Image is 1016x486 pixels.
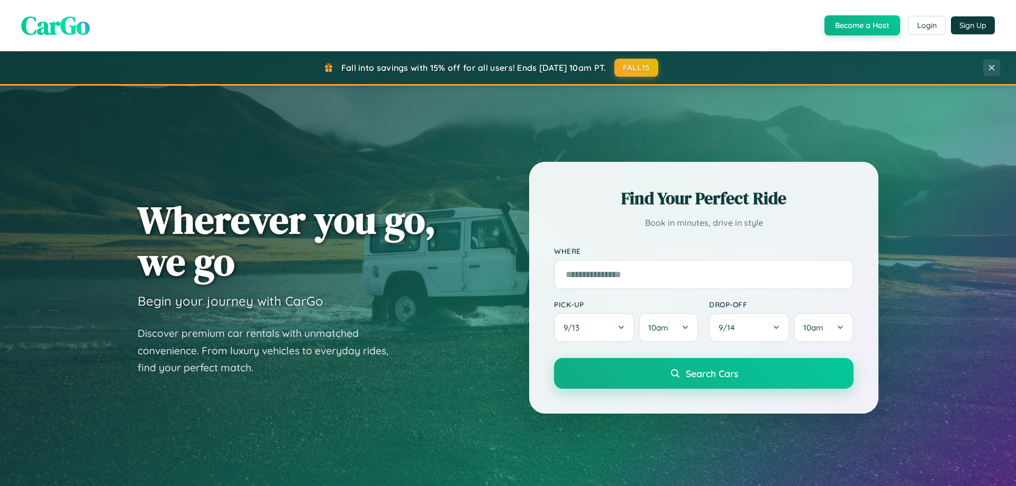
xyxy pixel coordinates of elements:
[341,62,606,73] span: Fall into savings with 15% off for all users! Ends [DATE] 10am PT.
[564,323,585,333] span: 9 / 13
[803,323,823,333] span: 10am
[648,323,668,333] span: 10am
[824,15,900,35] button: Become a Host
[709,313,790,342] button: 9/14
[686,368,738,379] span: Search Cars
[639,313,698,342] button: 10am
[554,187,854,210] h2: Find Your Perfect Ride
[554,246,854,255] label: Where
[138,199,436,282] h1: Wherever you go, we go
[554,215,854,231] p: Book in minutes, drive in style
[138,325,402,377] p: Discover premium car rentals with unmatched convenience. From luxury vehicles to everyday rides, ...
[554,358,854,389] button: Search Cars
[709,300,854,309] label: Drop-off
[554,300,698,309] label: Pick-up
[794,313,854,342] button: 10am
[138,293,323,309] h3: Begin your journey with CarGo
[719,323,740,333] span: 9 / 14
[908,16,946,35] button: Login
[614,59,659,77] button: FALL15
[554,313,634,342] button: 9/13
[951,16,995,34] button: Sign Up
[21,8,90,43] span: CarGo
